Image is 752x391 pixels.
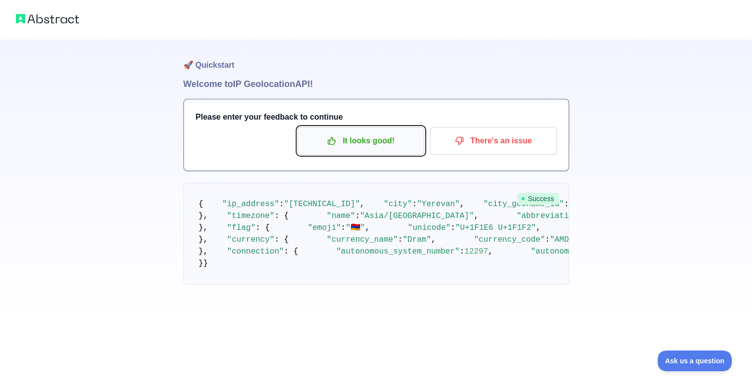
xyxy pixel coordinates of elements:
h3: Please enter your feedback to continue [196,111,557,123]
span: "autonomous_system_number" [336,247,460,256]
span: "unicode" [408,223,450,232]
span: "abbreviation" [517,212,583,220]
span: "Yerevan" [417,200,459,209]
span: : { [274,235,289,244]
span: : [545,235,550,244]
span: , [431,235,436,244]
span: "emoji" [308,223,341,232]
span: : [412,200,417,209]
img: Abstract logo [16,12,79,26]
span: "U+1F1E6 U+1F1F2" [455,223,536,232]
span: "Dram" [402,235,431,244]
span: , [488,247,493,256]
span: , [360,200,365,209]
span: "[TECHNICAL_ID]" [284,200,360,209]
span: "flag" [227,223,256,232]
p: There's an issue [438,132,549,149]
p: It looks good! [305,132,417,149]
span: , [460,200,465,209]
span: , [365,223,370,232]
span: : { [284,247,298,256]
span: "city_geoname_id" [484,200,564,209]
span: "Asia/[GEOGRAPHIC_DATA]" [360,212,474,220]
span: "timezone" [227,212,274,220]
span: "connection" [227,247,284,256]
span: : [341,223,346,232]
span: "name" [327,212,355,220]
span: : [564,200,569,209]
span: , [474,212,479,220]
span: : [450,223,455,232]
span: "currency_name" [327,235,398,244]
span: "ip_address" [222,200,279,209]
span: , [536,223,541,232]
span: "🇦🇲" [346,223,365,232]
span: "city" [384,200,412,209]
span: : [398,235,403,244]
span: "currency_code" [474,235,545,244]
span: "currency" [227,235,274,244]
span: : { [256,223,270,232]
span: "AMD" [550,235,574,244]
span: : { [274,212,289,220]
button: There's an issue [430,127,557,155]
h1: 🚀 Quickstart [183,40,569,77]
span: : [355,212,360,220]
span: { [199,200,204,209]
span: : [460,247,465,256]
h1: Welcome to IP Geolocation API! [183,77,569,91]
iframe: Toggle Customer Support [658,350,732,371]
span: Success [517,193,559,205]
span: 12297 [464,247,488,256]
button: It looks good! [298,127,424,155]
span: "autonomous_system_organization" [531,247,683,256]
span: : [279,200,284,209]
